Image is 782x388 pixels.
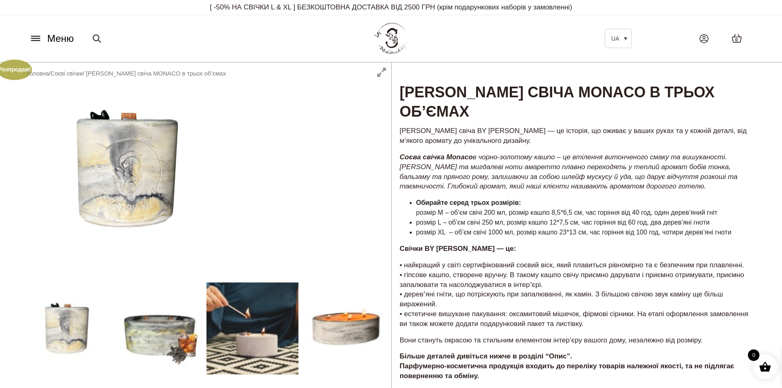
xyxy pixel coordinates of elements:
li: розмір М – об’єм свічі 200 мл, розмір кашпо 8,5*6,5 см, час горіння від 40 год, один дерев’яний гніт [416,198,754,218]
a: UA [605,29,632,48]
strong: Більше деталей дивіться нижче в розділі “Опис”. [400,352,572,360]
strong: Обирайте серед трьох розмірів: [416,199,521,206]
h1: [PERSON_NAME] свіча MONACO в трьох об’ємах [392,62,762,122]
span: Меню [47,31,74,46]
em: в чорно-золотому кашпо – це втілення витонченого смаку та вишуканості. [PERSON_NAME] та мигдалеві... [400,153,738,190]
span: UA [611,35,619,42]
a: Соєві свічки [50,70,83,77]
span: 0 [735,37,738,44]
nav: Breadcrumb [27,69,226,78]
li: розмір L – об’єм свічі 250 мл, розмір кашпо 12*7,5 см, час горіння від 60 год, два дерев’яні гноти [416,218,754,227]
p: [PERSON_NAME] свіча BY [PERSON_NAME] — це історія, що оживає у ваших руках та у кожній деталі, ві... [400,126,754,146]
span: 0 [748,349,759,361]
img: BY SADOVSKIY [374,23,407,54]
a: Головна [27,70,49,77]
strong: Парфумерно-косметична продукція входить до переліку товарів належної якості, та не підлягає повер... [400,362,734,380]
strong: Свічки BY [PERSON_NAME] — це: [400,245,516,253]
strong: Соєва свічка Monaco [400,153,473,161]
p: • найкращий у світі сертифікований соєвий віск, який плавиться рівномірно та є безпечним при плав... [400,260,754,329]
a: 0 [723,25,750,51]
li: розмір XL – об’єм свічі 1000 мл, розмір кашпо 23*13 см, час горіння від 100 год, чотири дерев’яні... [416,227,754,237]
button: Меню [27,31,76,46]
p: Вони стануть окрасою та стильним елементом інтер’єру вашого дому, незалежно від розміру. [400,335,754,345]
